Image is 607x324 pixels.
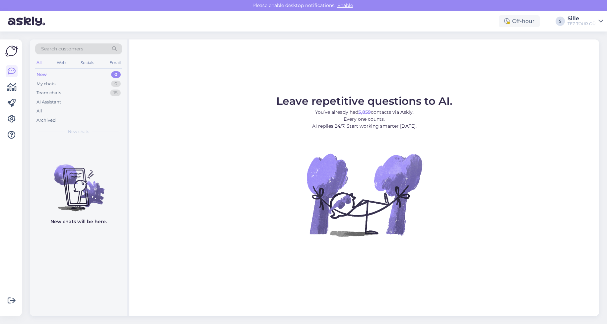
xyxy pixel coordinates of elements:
div: All [36,108,42,114]
div: AI Assistant [36,99,61,105]
div: S [556,17,565,26]
div: New [36,71,47,78]
div: My chats [36,81,55,87]
img: No Chat active [304,135,424,254]
div: 0 [111,81,121,87]
div: All [35,58,43,67]
div: Archived [36,117,56,124]
span: Search customers [41,45,83,52]
span: New chats [68,129,89,135]
a: SilleTEZ TOUR OÜ [568,16,603,27]
p: You’ve already had contacts via Askly. Every one counts. AI replies 24/7. Start working smarter [... [276,109,452,130]
div: Team chats [36,90,61,96]
p: New chats will be here. [50,218,107,225]
div: Email [108,58,122,67]
span: Leave repetitive questions to AI. [276,95,452,107]
div: TEZ TOUR OÜ [568,21,596,27]
div: Web [55,58,67,67]
b: 5,859 [358,109,371,115]
img: No chats [30,153,127,212]
div: 15 [110,90,121,96]
span: Enable [335,2,355,8]
img: Askly Logo [5,45,18,57]
div: Off-hour [499,15,540,27]
div: Socials [79,58,96,67]
div: Sille [568,16,596,21]
div: 0 [111,71,121,78]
